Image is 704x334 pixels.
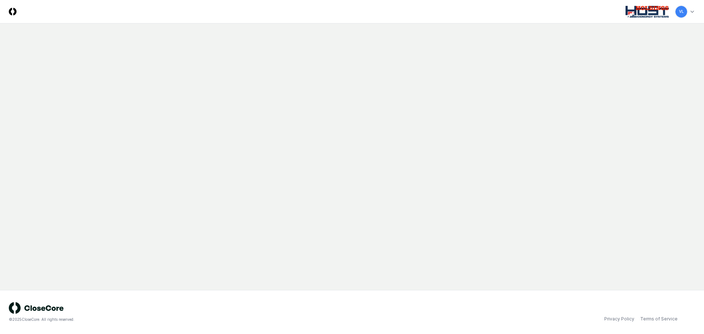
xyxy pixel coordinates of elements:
[9,302,64,314] img: logo
[675,5,688,18] button: VL
[9,317,352,322] div: © 2025 CloseCore. All rights reserved.
[604,316,634,322] a: Privacy Policy
[9,8,16,15] img: Logo
[626,6,669,18] img: Host NA Holdings logo
[640,316,678,322] a: Terms of Service
[679,9,684,14] span: VL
